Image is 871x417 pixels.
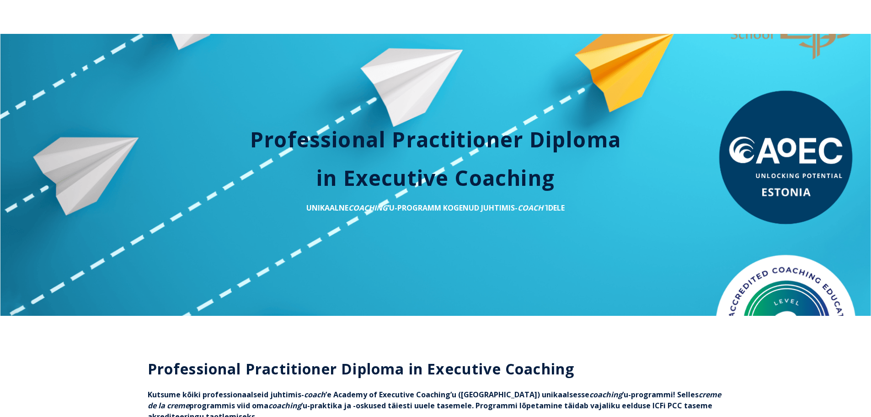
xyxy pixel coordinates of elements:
[250,125,621,153] span: Professional Practitioner Diploma
[148,390,721,411] em: creme de la creme
[148,360,724,378] h3: Professional Practitioner Diploma in Executive Coaching
[348,203,388,213] em: COACHING
[304,390,326,400] em: coach
[518,203,546,213] em: COACH´
[268,401,301,411] em: coaching
[18,202,853,213] p: UNIKAALNE ’U-PROGRAMM KOGENUD JUHTIMIS- IDELE
[316,163,555,192] span: in Executive Coaching
[589,390,622,400] em: coaching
